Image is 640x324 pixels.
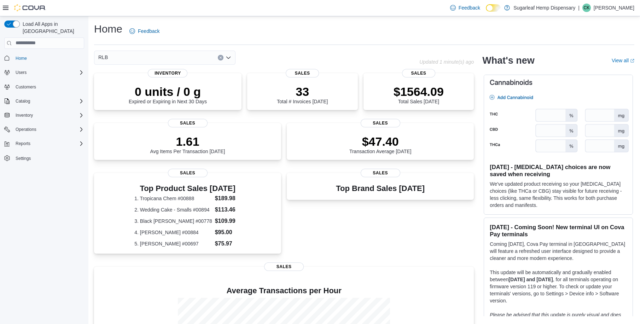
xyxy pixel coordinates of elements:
[129,85,207,104] div: Expired or Expiring in Next 30 Days
[16,156,31,161] span: Settings
[513,4,575,12] p: Sugarleaf Hemp Dispensary
[1,139,87,149] button: Reports
[98,53,108,62] span: RLB
[13,154,34,163] a: Settings
[13,83,39,91] a: Customers
[490,224,627,238] h3: [DATE] - Coming Soon! New terminal UI on Cova Pay terminals
[13,68,84,77] span: Users
[13,97,33,105] button: Catalog
[286,69,319,77] span: Sales
[134,240,212,247] dt: 5. [PERSON_NAME] #00697
[215,239,241,248] dd: $75.97
[4,50,84,182] nav: Complex example
[277,85,328,104] div: Total # Invoices [DATE]
[129,85,207,99] p: 0 units / 0 g
[349,134,412,149] p: $47.40
[150,134,225,154] div: Avg Items Per Transaction [DATE]
[1,82,87,92] button: Customers
[13,68,29,77] button: Users
[1,96,87,106] button: Catalog
[394,85,444,99] p: $1564.09
[215,194,241,203] dd: $189.98
[94,22,122,36] h1: Home
[150,134,225,149] p: 1.61
[13,111,36,120] button: Inventory
[16,70,27,75] span: Users
[16,56,27,61] span: Home
[16,127,36,132] span: Operations
[482,55,534,66] h2: What's new
[13,54,84,63] span: Home
[13,154,84,162] span: Settings
[13,125,84,134] span: Operations
[277,85,328,99] p: 33
[168,169,208,177] span: Sales
[394,85,444,104] div: Total Sales [DATE]
[100,287,468,295] h4: Average Transactions per Hour
[127,24,162,38] a: Feedback
[459,4,480,11] span: Feedback
[361,169,400,177] span: Sales
[490,163,627,178] h3: [DATE] - [MEDICAL_DATA] choices are now saved when receiving
[447,1,483,15] a: Feedback
[13,54,30,63] a: Home
[490,180,627,209] p: We've updated product receiving so your [MEDICAL_DATA] choices (like THCa or CBG) stay visible fo...
[134,206,212,213] dt: 2. Wedding Cake - Smalls #00894
[486,4,501,12] input: Dark Mode
[419,59,474,65] p: Updated 1 minute(s) ago
[215,206,241,214] dd: $113.46
[1,125,87,134] button: Operations
[13,139,33,148] button: Reports
[1,153,87,163] button: Settings
[490,241,627,262] p: Coming [DATE], Cova Pay terminal in [GEOGRAPHIC_DATA] will feature a refreshed user interface des...
[1,68,87,77] button: Users
[490,269,627,304] p: This update will be automatically and gradually enabled between , for all terminals operating on ...
[134,195,212,202] dt: 1. Tropicana Chem #00888
[20,21,84,35] span: Load All Apps in [GEOGRAPHIC_DATA]
[138,28,159,35] span: Feedback
[582,4,591,12] div: Christos K
[13,125,39,134] button: Operations
[584,4,590,12] span: CK
[630,59,634,63] svg: External link
[612,58,634,63] a: View allExternal link
[1,110,87,120] button: Inventory
[1,53,87,63] button: Home
[218,55,223,60] button: Clear input
[134,184,241,193] h3: Top Product Sales [DATE]
[16,141,30,146] span: Reports
[594,4,634,12] p: [PERSON_NAME]
[578,4,580,12] p: |
[13,97,84,105] span: Catalog
[148,69,187,77] span: Inventory
[13,139,84,148] span: Reports
[264,262,304,271] span: Sales
[215,228,241,237] dd: $95.00
[16,98,30,104] span: Catalog
[215,217,241,225] dd: $109.99
[14,4,46,11] img: Cova
[16,112,33,118] span: Inventory
[13,82,84,91] span: Customers
[402,69,435,77] span: Sales
[134,218,212,225] dt: 3. Black [PERSON_NAME] #00778
[168,119,208,127] span: Sales
[336,184,425,193] h3: Top Brand Sales [DATE]
[134,229,212,236] dt: 4. [PERSON_NAME] #00884
[349,134,412,154] div: Transaction Average [DATE]
[226,55,231,60] button: Open list of options
[16,84,36,90] span: Customers
[361,119,400,127] span: Sales
[508,277,553,282] strong: [DATE] and [DATE]
[13,111,84,120] span: Inventory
